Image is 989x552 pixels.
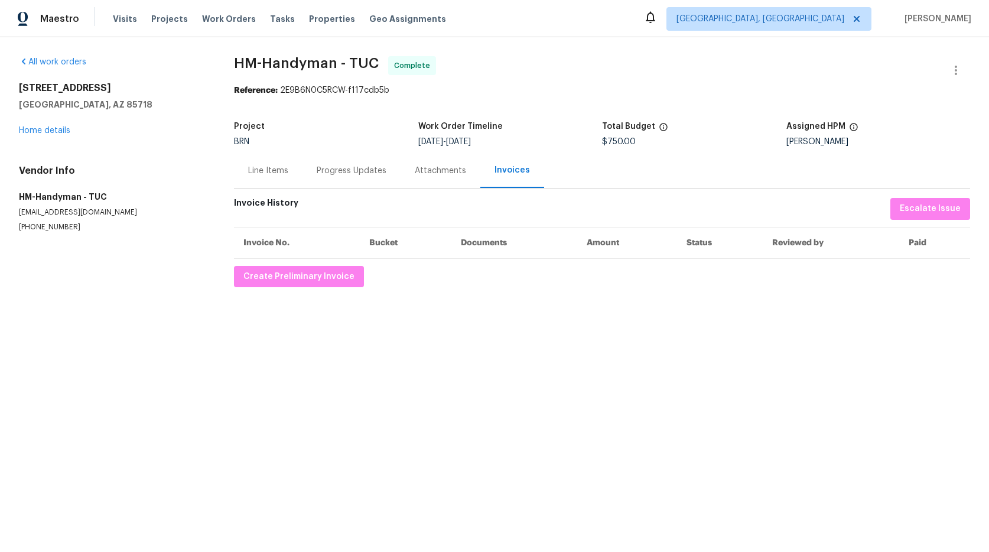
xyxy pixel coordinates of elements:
[151,13,188,25] span: Projects
[415,165,466,177] div: Attachments
[309,13,355,25] span: Properties
[786,138,971,146] div: [PERSON_NAME]
[418,138,471,146] span: -
[494,164,530,176] div: Invoices
[19,99,206,111] h5: [GEOGRAPHIC_DATA], AZ 85718
[234,122,265,131] h5: Project
[202,13,256,25] span: Work Orders
[270,15,295,23] span: Tasks
[234,138,249,146] span: BRN
[602,138,636,146] span: $750.00
[446,138,471,146] span: [DATE]
[40,13,79,25] span: Maestro
[786,122,845,131] h5: Assigned HPM
[899,227,970,258] th: Paid
[19,191,206,203] h5: HM-Handyman - TUC
[676,13,844,25] span: [GEOGRAPHIC_DATA], [GEOGRAPHIC_DATA]
[19,58,86,66] a: All work orders
[234,227,360,258] th: Invoice No.
[602,122,655,131] h5: Total Budget
[418,138,443,146] span: [DATE]
[360,227,451,258] th: Bucket
[317,165,386,177] div: Progress Updates
[243,269,354,284] span: Create Preliminary Invoice
[234,198,298,214] h6: Invoice History
[418,122,503,131] h5: Work Order Timeline
[394,60,435,72] span: Complete
[234,56,379,70] span: HM-Handyman - TUC
[234,85,970,96] div: 2E9B6N0C5RCW-f117cdb5b
[849,122,858,138] span: The hpm assigned to this work order.
[900,13,971,25] span: [PERSON_NAME]
[113,13,137,25] span: Visits
[19,82,206,94] h2: [STREET_ADDRESS]
[234,266,364,288] button: Create Preliminary Invoice
[19,207,206,217] p: [EMAIL_ADDRESS][DOMAIN_NAME]
[677,227,763,258] th: Status
[451,227,577,258] th: Documents
[900,202,961,216] span: Escalate Issue
[659,122,668,138] span: The total cost of line items that have been proposed by Opendoor. This sum includes line items th...
[19,222,206,232] p: [PHONE_NUMBER]
[19,126,70,135] a: Home details
[369,13,446,25] span: Geo Assignments
[890,198,970,220] button: Escalate Issue
[234,86,278,95] b: Reference:
[248,165,288,177] div: Line Items
[577,227,677,258] th: Amount
[19,165,206,177] h4: Vendor Info
[763,227,899,258] th: Reviewed by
